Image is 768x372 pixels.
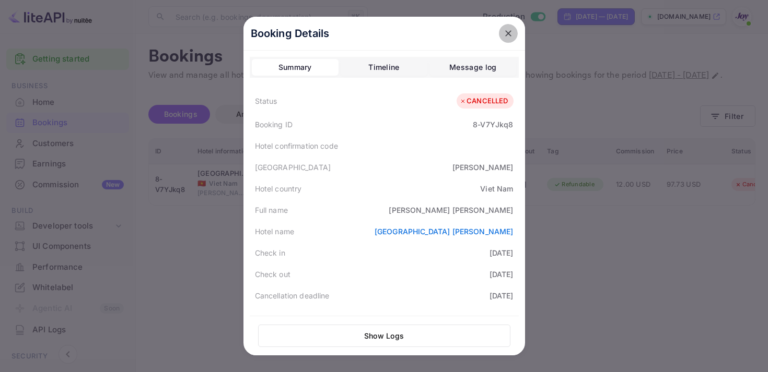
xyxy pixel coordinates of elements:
[473,119,513,130] div: 8-V7YJkq8
[278,61,312,74] div: Summary
[255,205,288,215] div: Full name
[459,96,508,106] div: CANCELLED
[499,24,518,43] button: close
[341,59,427,76] button: Timeline
[255,162,331,173] div: [GEOGRAPHIC_DATA]
[389,205,513,215] div: [PERSON_NAME] [PERSON_NAME]
[255,183,302,194] div: Hotel country
[490,290,514,301] div: [DATE]
[258,325,510,347] button: Show Logs
[255,140,338,151] div: Hotel confirmation code
[255,247,285,258] div: Check in
[429,59,516,76] button: Message log
[375,227,514,236] a: [GEOGRAPHIC_DATA] [PERSON_NAME]
[255,95,277,106] div: Status
[452,162,514,173] div: [PERSON_NAME]
[368,61,399,74] div: Timeline
[255,290,330,301] div: Cancellation deadline
[255,226,295,237] div: Hotel name
[480,183,513,194] div: Viet Nam
[490,269,514,280] div: [DATE]
[252,59,339,76] button: Summary
[490,247,514,258] div: [DATE]
[255,119,293,130] div: Booking ID
[251,26,330,41] p: Booking Details
[255,269,290,280] div: Check out
[421,311,433,330] span: United States
[449,61,496,74] div: Message log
